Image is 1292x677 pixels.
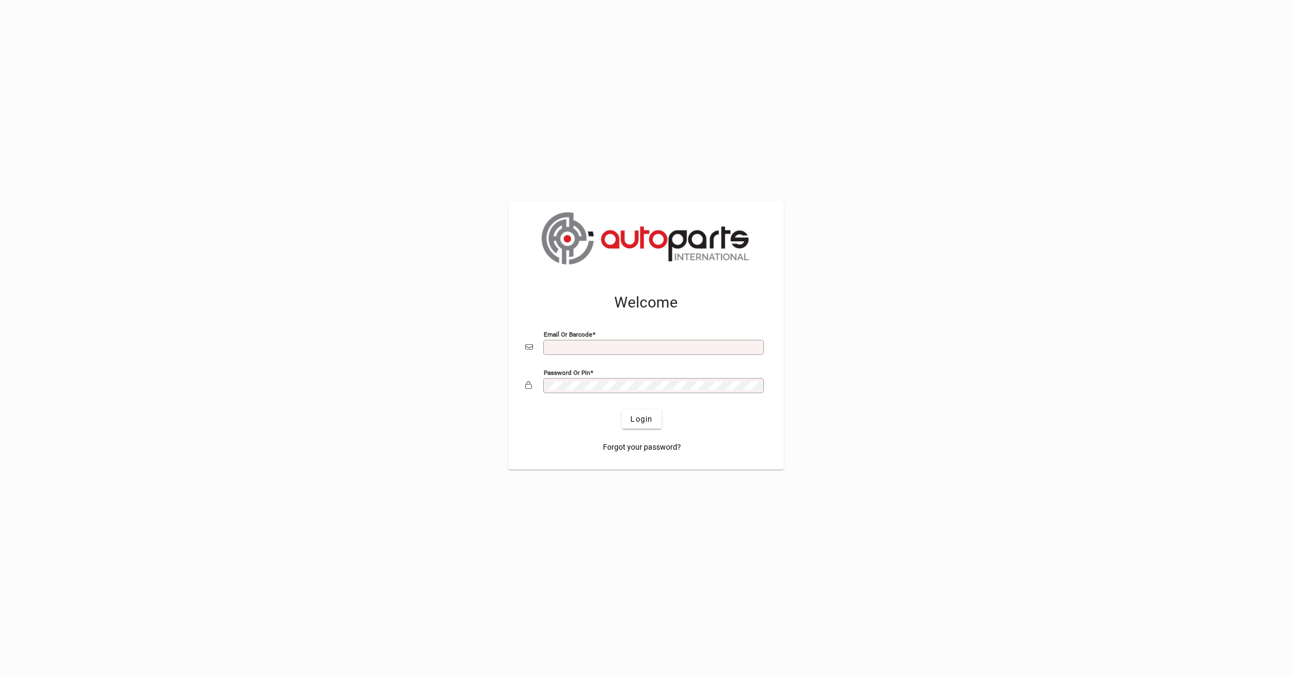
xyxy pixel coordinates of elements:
[622,409,661,429] button: Login
[525,294,767,312] h2: Welcome
[630,414,652,425] span: Login
[544,331,592,338] mat-label: Email or Barcode
[544,369,590,376] mat-label: Password or Pin
[599,437,685,457] a: Forgot your password?
[603,442,681,453] span: Forgot your password?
